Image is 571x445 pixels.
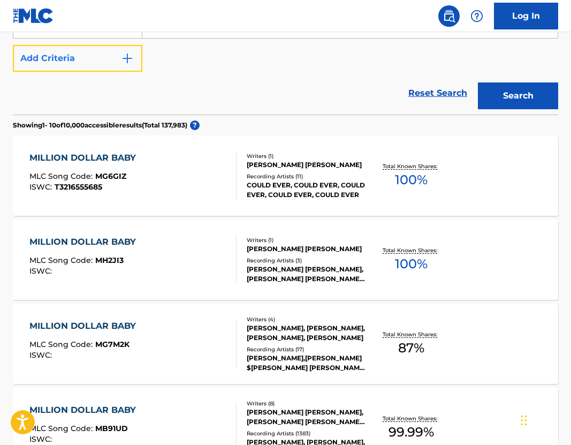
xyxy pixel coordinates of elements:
[29,434,55,444] span: ISWC :
[247,408,366,427] div: [PERSON_NAME] [PERSON_NAME], [PERSON_NAME] [PERSON_NAME] [PERSON_NAME] RYCROFT, [PERSON_NAME], [P...
[95,255,124,265] span: MH2JI3
[247,160,366,170] div: [PERSON_NAME] [PERSON_NAME]
[383,162,440,170] p: Total Known Shares:
[247,315,366,323] div: Writers ( 4 )
[55,182,102,192] span: T3216555685
[395,170,428,190] span: 100 %
[383,330,440,338] p: Total Known Shares:
[521,404,527,436] div: Drag
[29,424,95,433] span: MLC Song Code :
[95,171,126,181] span: MG6GIZ
[29,171,95,181] span: MLC Song Code :
[494,3,558,29] a: Log In
[470,10,483,22] img: help
[95,424,128,433] span: MB91UD
[13,45,142,72] button: Add Criteria
[478,82,558,109] button: Search
[403,81,473,105] a: Reset Search
[29,152,141,164] div: MILLION DOLLAR BABY
[29,236,141,248] div: MILLION DOLLAR BABY
[395,254,428,274] span: 100 %
[247,323,366,343] div: [PERSON_NAME], [PERSON_NAME], [PERSON_NAME], [PERSON_NAME]
[13,304,558,384] a: MILLION DOLLAR BABYMLC Song Code:MG7M2KISWC:Writers (4)[PERSON_NAME], [PERSON_NAME], [PERSON_NAME...
[443,10,455,22] img: search
[29,255,95,265] span: MLC Song Code :
[247,236,366,244] div: Writers ( 1 )
[398,338,424,358] span: 87 %
[13,135,558,216] a: MILLION DOLLAR BABYMLC Song Code:MG6GIZISWC:T3216555685Writers (1)[PERSON_NAME] [PERSON_NAME]Reco...
[13,12,558,115] form: Search Form
[517,394,571,445] iframe: Chat Widget
[29,350,55,360] span: ISWC :
[247,399,366,408] div: Writers ( 8 )
[29,340,95,349] span: MLC Song Code :
[29,182,55,192] span: ISWC :
[466,5,488,27] div: Help
[383,246,440,254] p: Total Known Shares:
[29,404,141,417] div: MILLION DOLLAR BABY
[247,345,366,353] div: Recording Artists ( 17 )
[247,265,366,284] div: [PERSON_NAME] [PERSON_NAME], [PERSON_NAME] [PERSON_NAME], [PERSON_NAME] [PERSON_NAME]
[95,340,130,349] span: MG7M2K
[247,257,366,265] div: Recording Artists ( 3 )
[13,120,187,130] p: Showing 1 - 10 of 10,000 accessible results (Total 137,983 )
[389,423,434,442] span: 99.99 %
[29,266,55,276] span: ISWC :
[247,180,366,200] div: COULD EVER, COULD EVER, COULD EVER, COULD EVER, COULD EVER
[247,152,366,160] div: Writers ( 1 )
[247,353,366,373] div: [PERSON_NAME],[PERSON_NAME] $[PERSON_NAME] [PERSON_NAME] $[PERSON_NAME] [PERSON_NAME] $[PERSON_NA...
[438,5,460,27] a: Public Search
[121,52,134,65] img: 9d2ae6d4665cec9f34b9.svg
[247,172,366,180] div: Recording Artists ( 11 )
[29,320,141,333] div: MILLION DOLLAR BABY
[383,414,440,423] p: Total Known Shares:
[13,8,54,24] img: MLC Logo
[13,220,558,300] a: MILLION DOLLAR BABYMLC Song Code:MH2JI3ISWC:Writers (1)[PERSON_NAME] [PERSON_NAME]Recording Artis...
[190,120,200,130] span: ?
[247,429,366,438] div: Recording Artists ( 1383 )
[247,244,366,254] div: [PERSON_NAME] [PERSON_NAME]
